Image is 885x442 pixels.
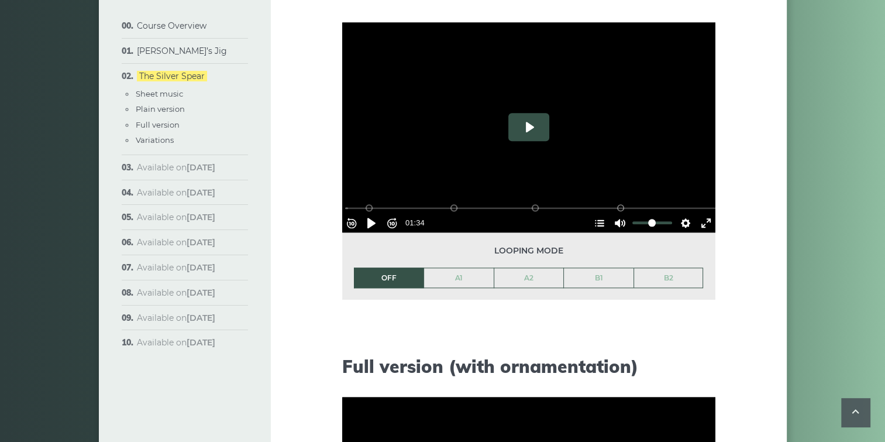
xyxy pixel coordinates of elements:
a: B2 [634,268,703,288]
span: Available on [137,287,215,298]
span: Available on [137,187,215,198]
span: Available on [137,313,215,323]
a: B1 [564,268,633,288]
a: Course Overview [137,20,206,31]
a: Variations [136,135,174,145]
span: Available on [137,162,215,173]
span: Available on [137,212,215,222]
strong: [DATE] [187,237,215,248]
a: The Silver Spear [137,71,207,81]
a: A2 [494,268,564,288]
a: Full version [136,120,180,129]
strong: [DATE] [187,262,215,273]
a: [PERSON_NAME]’s Jig [137,46,227,56]
strong: [DATE] [187,187,215,198]
span: Available on [137,337,215,348]
strong: [DATE] [187,287,215,298]
strong: [DATE] [187,313,215,323]
span: Available on [137,262,215,273]
span: Available on [137,237,215,248]
strong: [DATE] [187,337,215,348]
a: Plain version [136,104,185,114]
strong: [DATE] [187,212,215,222]
strong: [DATE] [187,162,215,173]
a: A1 [424,268,494,288]
a: Sheet music [136,89,183,98]
h2: Full version (with ornamentation) [342,356,715,377]
span: Looping mode [354,244,704,258]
